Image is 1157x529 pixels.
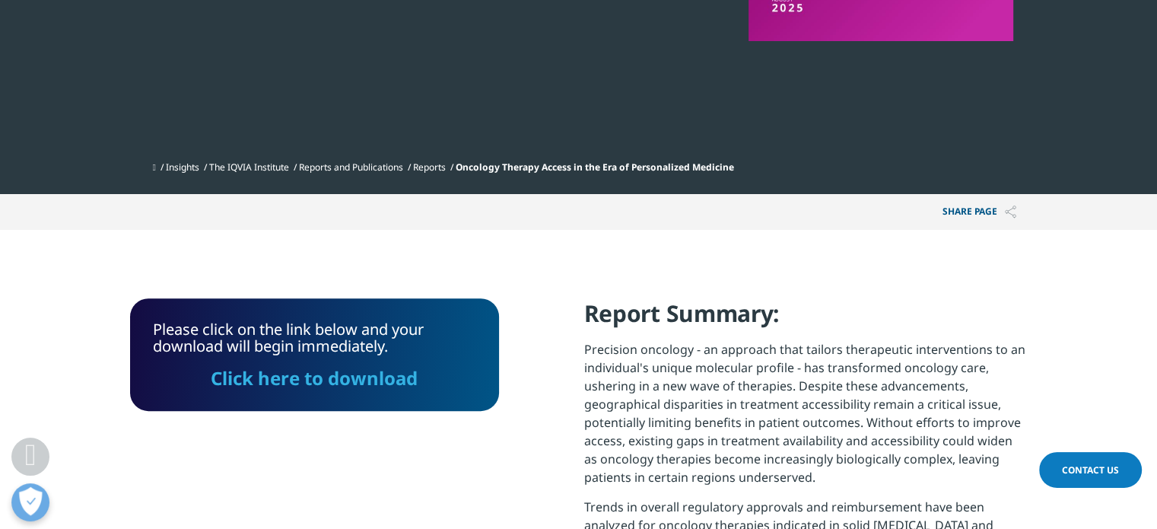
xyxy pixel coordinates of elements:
[166,161,199,174] a: Insights
[1062,464,1119,476] span: Contact Us
[153,321,476,388] div: Please click on the link below and your download will begin immediately.
[931,194,1028,230] button: Share PAGEShare PAGE
[931,194,1028,230] p: Share PAGE
[1005,206,1016,218] img: Share PAGE
[413,161,446,174] a: Reports
[456,161,734,174] span: Oncology Therapy Access in the Era of Personalized Medicine
[209,161,289,174] a: The IQVIA Institute
[1039,452,1142,488] a: Contact Us
[584,298,1028,340] h4: Report Summary:
[11,483,49,521] button: Open Preferences
[584,340,1028,498] p: Precision oncology - an approach that tailors therapeutic interventions to an individual's unique...
[299,161,403,174] a: Reports and Publications
[211,365,418,390] a: Click here to download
